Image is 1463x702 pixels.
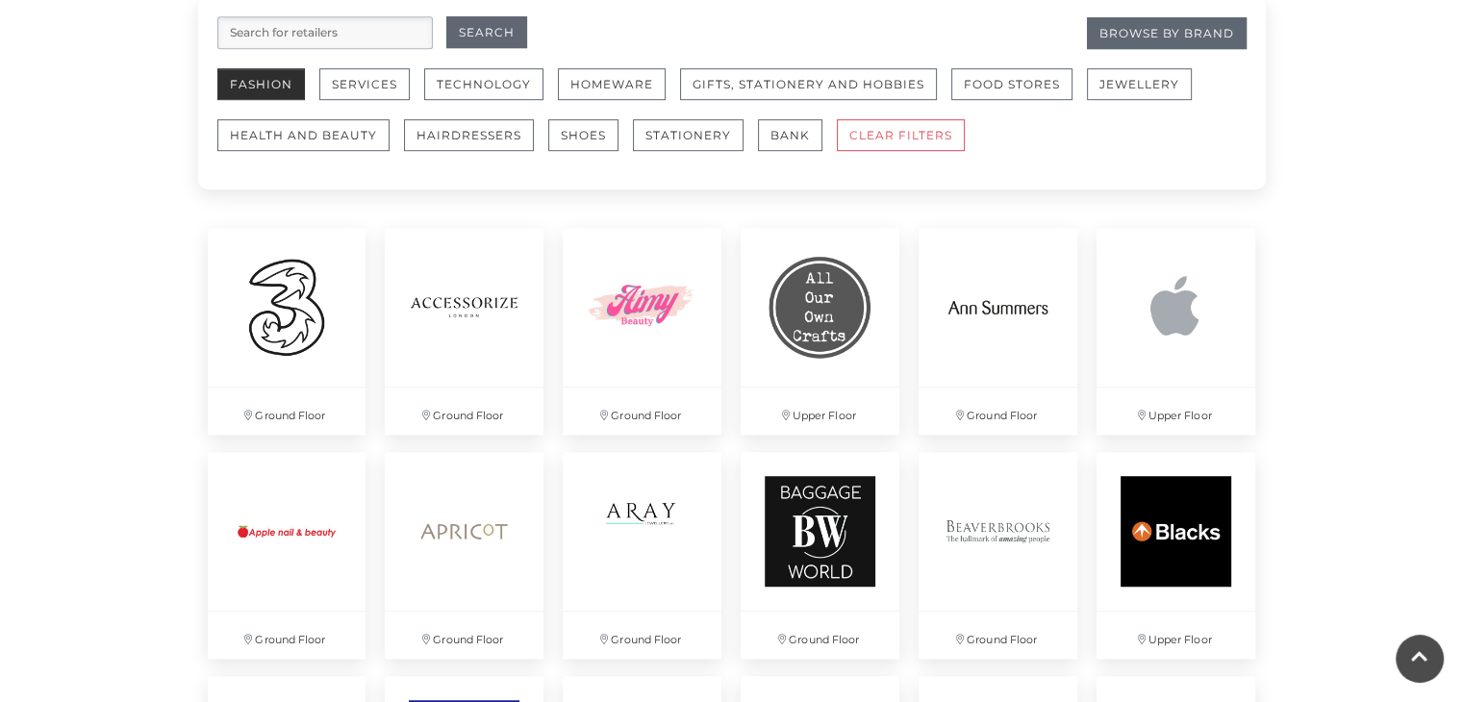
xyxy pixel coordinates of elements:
a: Food Stores [951,68,1087,119]
a: Upper Floor [731,218,909,444]
button: Search [446,16,527,48]
button: Bank [758,119,822,151]
a: Homeware [558,68,680,119]
p: Ground Floor [385,612,543,659]
a: Technology [424,68,558,119]
button: Shoes [548,119,618,151]
a: Ground Floor [198,442,376,668]
button: Jewellery [1087,68,1192,100]
p: Ground Floor [208,388,366,435]
a: Ground Floor [909,218,1087,444]
a: Ground Floor [553,442,731,668]
a: Ground Floor [909,442,1087,668]
a: Ground Floor [731,442,909,668]
p: Ground Floor [919,612,1077,659]
a: Gifts, Stationery and Hobbies [680,68,951,119]
p: Ground Floor [563,388,721,435]
a: Ground Floor [553,218,731,444]
a: Bank [758,119,837,170]
a: Upper Floor [1087,218,1265,444]
a: Browse By Brand [1087,17,1247,49]
p: Upper Floor [741,388,899,435]
a: Jewellery [1087,68,1206,119]
input: Search for retailers [217,16,433,49]
p: Ground Floor [208,612,366,659]
button: Technology [424,68,543,100]
p: Ground Floor [741,612,899,659]
a: CLEAR FILTERS [837,119,979,170]
p: Upper Floor [1097,612,1255,659]
a: Ground Floor [375,218,553,444]
a: Ground Floor [375,442,553,668]
p: Ground Floor [919,388,1077,435]
a: Health and Beauty [217,119,404,170]
button: CLEAR FILTERS [837,119,965,151]
button: Stationery [633,119,744,151]
a: Hairdressers [404,119,548,170]
button: Homeware [558,68,666,100]
a: Stationery [633,119,758,170]
button: Services [319,68,410,100]
button: Gifts, Stationery and Hobbies [680,68,937,100]
a: Fashion [217,68,319,119]
a: Shoes [548,119,633,170]
button: Food Stores [951,68,1072,100]
button: Health and Beauty [217,119,390,151]
p: Ground Floor [385,388,543,435]
a: Upper Floor [1087,442,1265,668]
button: Fashion [217,68,305,100]
p: Ground Floor [563,612,721,659]
button: Hairdressers [404,119,534,151]
p: Upper Floor [1097,388,1255,435]
a: Ground Floor [198,218,376,444]
a: Services [319,68,424,119]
